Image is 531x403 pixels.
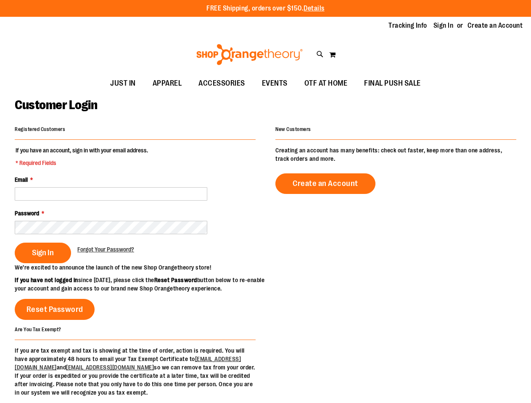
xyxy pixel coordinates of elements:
[110,74,136,93] span: JUST IN
[15,176,28,183] span: Email
[15,210,39,217] span: Password
[15,326,61,332] strong: Are You Tax Exempt?
[206,4,325,13] p: FREE Shipping, orders over $150.
[275,173,375,194] a: Create an Account
[388,21,427,30] a: Tracking Info
[15,126,65,132] strong: Registered Customers
[364,74,421,93] span: FINAL PUSH SALE
[102,74,144,93] a: JUST IN
[275,126,311,132] strong: New Customers
[254,74,296,93] a: EVENTS
[304,74,348,93] span: OTF AT HOME
[15,277,78,283] strong: If you have not logged in
[275,146,516,163] p: Creating an account has many benefits: check out faster, keep more than one address, track orders...
[262,74,288,93] span: EVENTS
[77,245,134,254] a: Forgot Your Password?
[468,21,523,30] a: Create an Account
[195,44,304,65] img: Shop Orangetheory
[153,74,182,93] span: APPAREL
[190,74,254,93] a: ACCESSORIES
[296,74,356,93] a: OTF AT HOME
[77,246,134,253] span: Forgot Your Password?
[293,179,358,188] span: Create an Account
[144,74,190,93] a: APPAREL
[15,346,256,397] p: If you are tax exempt and tax is showing at the time of order, action is required. You will have ...
[66,364,154,371] a: [EMAIL_ADDRESS][DOMAIN_NAME]
[198,74,245,93] span: ACCESSORIES
[154,277,197,283] strong: Reset Password
[15,299,95,320] a: Reset Password
[15,98,97,112] span: Customer Login
[16,159,148,167] span: * Required Fields
[32,248,54,257] span: Sign In
[15,243,71,263] button: Sign In
[26,305,83,314] span: Reset Password
[15,263,266,272] p: We’re excited to announce the launch of the new Shop Orangetheory store!
[433,21,454,30] a: Sign In
[15,146,149,167] legend: If you have an account, sign in with your email address.
[15,276,266,293] p: since [DATE], please click the button below to re-enable your account and gain access to our bran...
[304,5,325,12] a: Details
[356,74,429,93] a: FINAL PUSH SALE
